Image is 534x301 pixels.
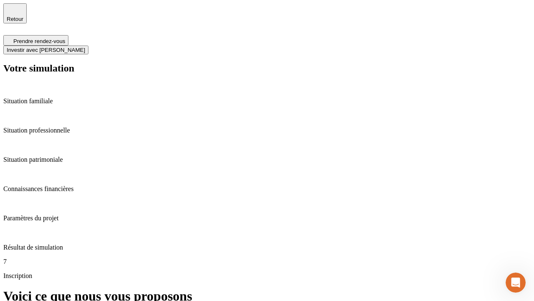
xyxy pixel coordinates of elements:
[3,244,531,251] p: Résultat de simulation
[3,156,531,163] p: Situation patrimoniale
[3,46,88,54] button: Investir avec [PERSON_NAME]
[7,16,23,22] span: Retour
[3,185,531,193] p: Connaissances financières
[3,63,531,74] h2: Votre simulation
[3,214,531,222] p: Paramètres du projet
[3,35,68,46] button: Prendre rendez-vous
[506,273,526,293] iframe: Intercom live chat
[3,258,531,265] p: 7
[3,127,531,134] p: Situation professionnelle
[3,272,531,280] p: Inscription
[3,3,27,23] button: Retour
[7,47,85,53] span: Investir avec [PERSON_NAME]
[13,38,65,44] span: Prendre rendez-vous
[3,97,531,105] p: Situation familiale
